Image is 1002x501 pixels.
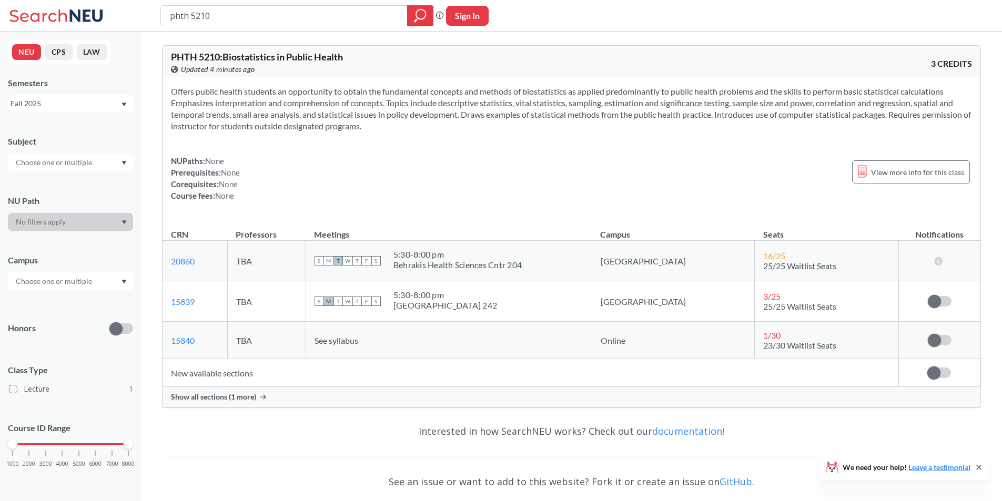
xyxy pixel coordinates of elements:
[129,383,133,395] span: 1
[122,103,127,107] svg: Dropdown arrow
[215,191,234,200] span: None
[171,335,195,345] a: 15840
[77,44,107,60] button: LAW
[315,335,358,345] span: See syllabus
[333,296,343,306] span: T
[8,322,36,334] p: Honors
[11,275,99,288] input: Choose one or multiple
[763,340,836,350] span: 23/30 Waitlist Seats
[162,416,981,446] div: Interested in how SearchNEU works? Check out our
[8,422,133,434] p: Course ID Range
[755,218,898,241] th: Seats
[8,364,133,376] span: Class Type
[171,392,256,402] span: Show all sections (1 more)
[39,461,52,467] span: 3000
[227,281,306,322] td: TBA
[23,461,35,467] span: 2000
[9,382,133,396] label: Lecture
[324,296,333,306] span: M
[343,256,352,265] span: W
[169,7,400,25] input: Class, professor, course number, "phrase"
[227,322,306,359] td: TBA
[171,51,343,63] span: PHTH 5210 : Biostatistics in Public Health
[45,44,73,60] button: CPS
[122,220,127,224] svg: Dropdown arrow
[11,98,120,109] div: Fall 2025
[227,241,306,281] td: TBA
[122,280,127,284] svg: Dropdown arrow
[8,77,133,89] div: Semesters
[306,218,592,241] th: Meetings
[73,461,85,467] span: 5000
[219,179,238,189] span: None
[407,5,433,26] div: magnifying glass
[333,256,343,265] span: T
[371,256,381,265] span: S
[763,261,836,271] span: 25/25 Waitlist Seats
[221,168,240,177] span: None
[227,218,306,241] th: Professors
[171,296,195,306] a: 15839
[763,301,836,311] span: 25/25 Waitlist Seats
[908,463,970,472] a: Leave a testimonial
[12,44,41,60] button: NEU
[371,296,381,306] span: S
[8,254,133,266] div: Campus
[8,95,133,112] div: Fall 2025Dropdown arrow
[8,195,133,207] div: NU Path
[592,322,755,359] td: Online
[352,256,362,265] span: T
[843,464,970,471] span: We need your help!
[763,330,781,340] span: 1 / 30
[393,249,522,260] div: 5:30 - 8:00 pm
[393,260,522,270] div: Behrakis Health Sciences Cntr 204
[8,213,133,231] div: Dropdown arrow
[8,154,133,171] div: Dropdown arrow
[315,296,324,306] span: S
[931,58,972,69] span: 3 CREDITS
[171,86,972,132] section: Offers public health students an opportunity to obtain the fundamental concepts and methods of bi...
[171,155,240,201] div: NUPaths: Prerequisites: Corequisites: Course fees:
[393,300,497,311] div: [GEOGRAPHIC_DATA] 242
[592,281,755,322] td: [GEOGRAPHIC_DATA]
[181,64,255,75] span: Updated 4 minutes ago
[393,290,497,300] div: 5:30 - 8:00 pm
[163,387,980,407] div: Show all sections (1 more)
[171,229,188,240] div: CRN
[720,475,752,488] a: GitHub
[763,291,781,301] span: 3 / 25
[89,461,102,467] span: 6000
[898,218,980,241] th: Notifications
[11,156,99,169] input: Choose one or multiple
[8,272,133,290] div: Dropdown arrow
[205,156,224,166] span: None
[592,218,755,241] th: Campus
[163,359,898,387] td: New available sections
[446,6,489,26] button: Sign In
[343,296,352,306] span: W
[162,466,981,497] div: See an issue or want to add to this website? Fork it or create an issue on .
[871,166,964,179] span: View more info for this class
[592,241,755,281] td: [GEOGRAPHIC_DATA]
[8,136,133,147] div: Subject
[171,256,195,266] a: 20860
[763,251,785,261] span: 16 / 25
[315,256,324,265] span: S
[362,256,371,265] span: F
[56,461,68,467] span: 4000
[414,8,427,23] svg: magnifying glass
[122,161,127,165] svg: Dropdown arrow
[6,461,19,467] span: 1000
[352,296,362,306] span: T
[362,296,371,306] span: F
[652,425,724,437] a: documentation!
[106,461,118,467] span: 7000
[122,461,135,467] span: 8000
[324,256,333,265] span: M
